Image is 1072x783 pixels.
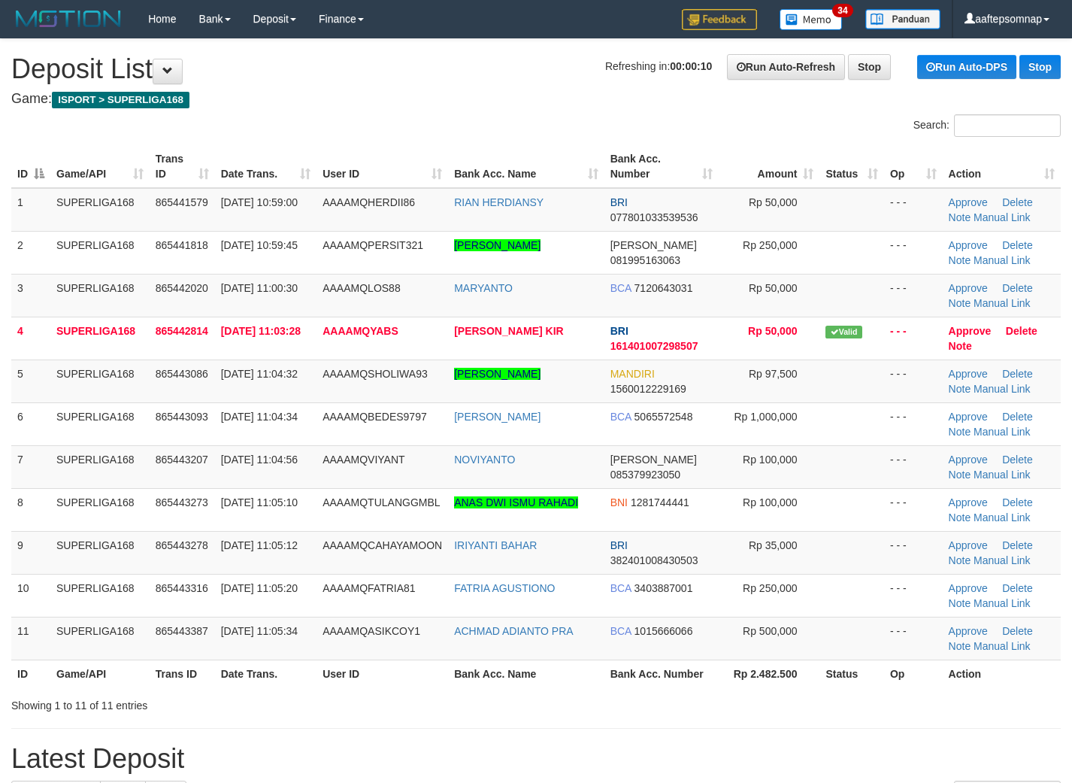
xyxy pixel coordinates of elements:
a: Delete [1002,196,1032,208]
a: Approve [949,239,988,251]
strong: 00:00:10 [670,60,712,72]
span: Copy 085379923050 to clipboard [610,469,680,481]
td: SUPERLIGA168 [50,317,150,360]
th: Action [943,660,1061,687]
a: [PERSON_NAME] [454,368,541,380]
span: [DATE] 10:59:45 [221,239,298,251]
th: Op: activate to sort column ascending [884,145,943,188]
a: MARYANTO [454,282,513,294]
span: 865443273 [156,496,208,508]
a: Note [949,426,971,438]
span: ISPORT > SUPERLIGA168 [52,92,189,108]
th: Bank Acc. Name [448,660,604,687]
td: - - - [884,231,943,274]
th: Trans ID: activate to sort column ascending [150,145,215,188]
a: Note [949,340,972,352]
a: Manual Link [974,640,1031,652]
img: panduan.png [865,9,940,29]
td: SUPERLIGA168 [50,360,150,402]
a: Approve [949,411,988,423]
span: [DATE] 11:05:20 [221,582,298,594]
span: Rp 250,000 [743,239,797,251]
span: [DATE] 11:04:56 [221,454,298,466]
td: 1 [11,188,50,232]
span: AAAAMQSHOLIWA93 [323,368,428,380]
span: BCA [610,282,631,294]
span: AAAAMQCAHAYAMOON [323,539,442,551]
td: - - - [884,488,943,531]
div: Showing 1 to 11 of 11 entries [11,692,435,713]
span: Rp 35,000 [749,539,798,551]
span: AAAAMQTULANGGMBL [323,496,440,508]
td: - - - [884,188,943,232]
th: Amount: activate to sort column ascending [719,145,819,188]
span: [DATE] 11:00:30 [221,282,298,294]
span: 865443207 [156,454,208,466]
a: Note [949,211,971,223]
label: Search: [913,114,1061,137]
a: Note [949,511,971,524]
td: 4 [11,317,50,360]
a: Manual Link [974,426,1031,438]
a: Approve [949,496,988,508]
a: Manual Link [974,383,1031,395]
span: 34 [832,4,852,17]
span: 865442020 [156,282,208,294]
a: Approve [949,282,988,294]
th: Date Trans.: activate to sort column ascending [215,145,317,188]
td: 8 [11,488,50,531]
a: Delete [1002,411,1032,423]
img: MOTION_logo.png [11,8,126,30]
a: Run Auto-DPS [917,55,1016,79]
td: - - - [884,274,943,317]
span: Copy 077801033539536 to clipboard [610,211,698,223]
th: Op [884,660,943,687]
a: Manual Link [974,211,1031,223]
a: Delete [1002,582,1032,594]
span: [DATE] 11:03:28 [221,325,301,337]
span: [DATE] 11:05:10 [221,496,298,508]
th: User ID [316,660,448,687]
span: MANDIRI [610,368,655,380]
span: AAAAMQFATRIA81 [323,582,415,594]
td: - - - [884,360,943,402]
span: [DATE] 11:04:34 [221,411,298,423]
a: Note [949,597,971,609]
a: [PERSON_NAME] KIR [454,325,563,337]
span: [DATE] 11:05:34 [221,625,298,637]
a: Manual Link [974,469,1031,481]
a: Stop [848,54,891,80]
h4: Game: [11,92,1061,107]
span: BRI [610,539,628,551]
a: Delete [1002,368,1032,380]
a: Manual Link [974,554,1031,566]
th: Bank Acc. Number: activate to sort column ascending [604,145,719,188]
td: 6 [11,402,50,445]
a: Note [949,640,971,652]
a: Run Auto-Refresh [727,54,845,80]
span: [PERSON_NAME] [610,454,697,466]
img: Feedback.jpg [682,9,757,30]
a: Approve [949,539,988,551]
a: Approve [949,325,992,337]
td: 7 [11,445,50,488]
span: 865443086 [156,368,208,380]
span: Copy 3403887001 to clipboard [634,582,693,594]
th: Rp 2.482.500 [719,660,819,687]
a: Delete [1002,625,1032,637]
a: Approve [949,582,988,594]
span: BCA [610,625,631,637]
td: SUPERLIGA168 [50,574,150,617]
a: Delete [1002,282,1032,294]
span: [DATE] 11:04:32 [221,368,298,380]
a: FATRIA AGUSTIONO [454,582,555,594]
a: Note [949,469,971,481]
span: Rp 50,000 [749,196,798,208]
span: Rp 500,000 [743,625,797,637]
th: Action: activate to sort column ascending [943,145,1061,188]
td: SUPERLIGA168 [50,402,150,445]
td: 9 [11,531,50,574]
th: Bank Acc. Number [604,660,719,687]
span: Rp 100,000 [743,496,797,508]
th: Game/API [50,660,150,687]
